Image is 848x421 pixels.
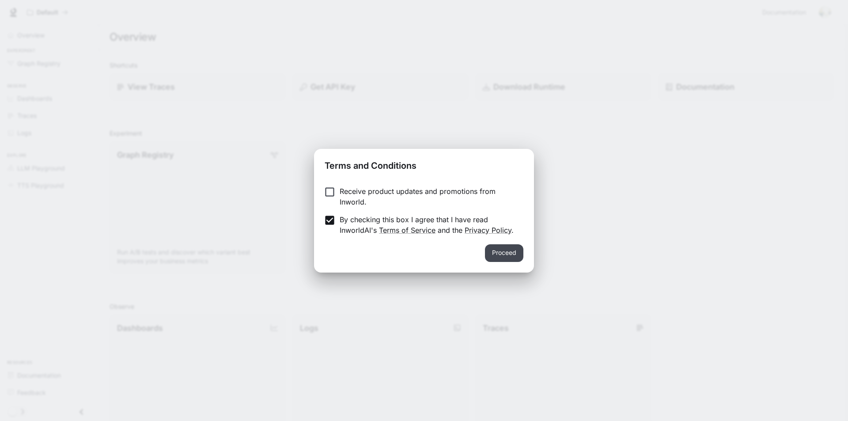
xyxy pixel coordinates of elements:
a: Terms of Service [379,226,435,235]
p: By checking this box I agree that I have read InworldAI's and the . [340,214,516,235]
button: Proceed [485,244,523,262]
a: Privacy Policy [465,226,511,235]
h2: Terms and Conditions [314,149,534,179]
p: Receive product updates and promotions from Inworld. [340,186,516,207]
